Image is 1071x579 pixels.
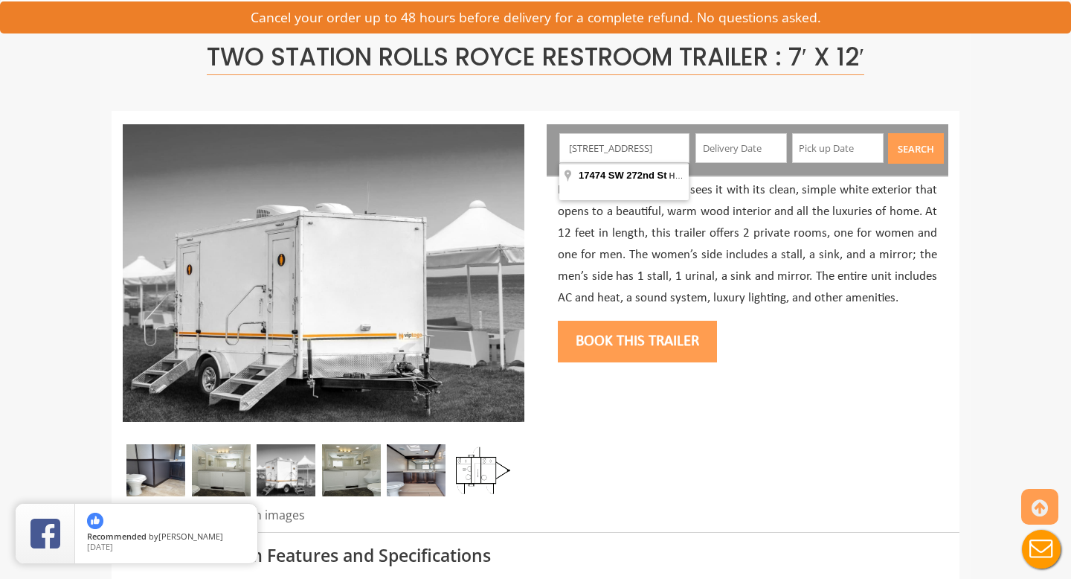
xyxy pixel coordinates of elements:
span: by [87,532,245,543]
button: Search [888,133,944,164]
img: Gel 2 station 03 [322,444,381,496]
span: [PERSON_NAME] [158,531,223,542]
img: Review Rating [30,519,60,548]
img: Gel 2 station 02 [192,444,251,496]
img: thumbs up icon [87,513,103,529]
span: , , [GEOGRAPHIC_DATA] [669,171,840,180]
img: A close view of inside of a station with a stall, mirror and cabinets [126,444,185,496]
button: Live Chat [1011,519,1071,579]
span: Recommended [87,531,147,542]
span: Homestead [669,171,713,180]
img: Side view of two station restroom trailer with separate doors for males and females [123,124,524,422]
h3: Mobile Restroom Features and Specifications [123,546,948,565]
span: Two Station Rolls Royce Restroom Trailer : 7′ x 12′ [207,39,864,75]
span: SW 272nd St [608,170,667,181]
img: A close view of inside of a station with a stall, mirror and cabinets [387,444,446,496]
img: Floor Plan of 2 station restroom with sink and toilet [451,444,510,496]
input: Pick up Date [792,133,884,163]
button: Book this trailer [558,321,717,362]
span: [DATE] [87,541,113,552]
p: Impresses everyone who sees it with its clean, simple white exterior that opens to a beautiful, w... [558,180,937,309]
div: Products may vary from images [123,507,524,532]
img: A mini restroom trailer with two separate stations and separate doors for males and females [257,444,315,496]
input: Enter your Address [559,133,690,163]
input: Delivery Date [695,133,787,163]
span: 17474 [579,170,605,181]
